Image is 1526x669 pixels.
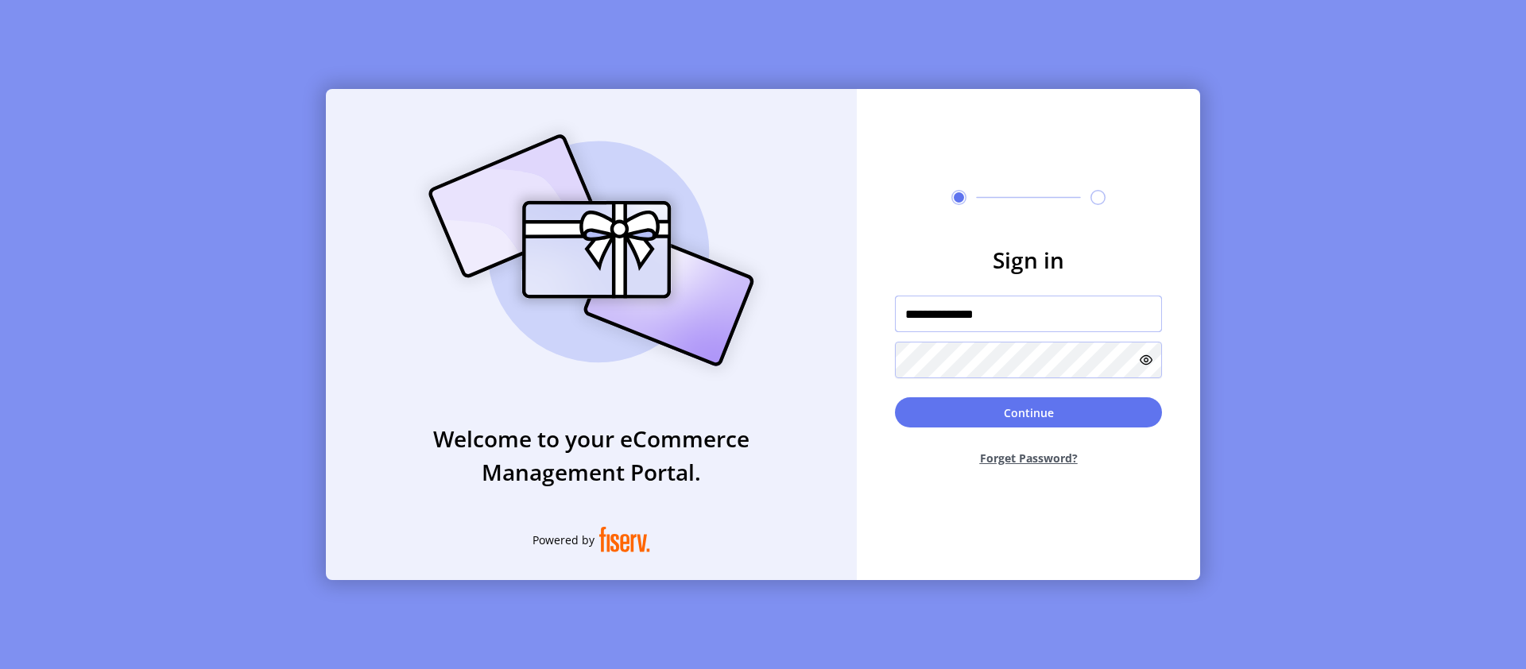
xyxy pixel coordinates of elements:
[326,422,857,489] h3: Welcome to your eCommerce Management Portal.
[895,397,1162,427] button: Continue
[533,532,595,548] span: Powered by
[895,437,1162,479] button: Forget Password?
[405,117,778,384] img: card_Illustration.svg
[895,243,1162,276] h3: Sign in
